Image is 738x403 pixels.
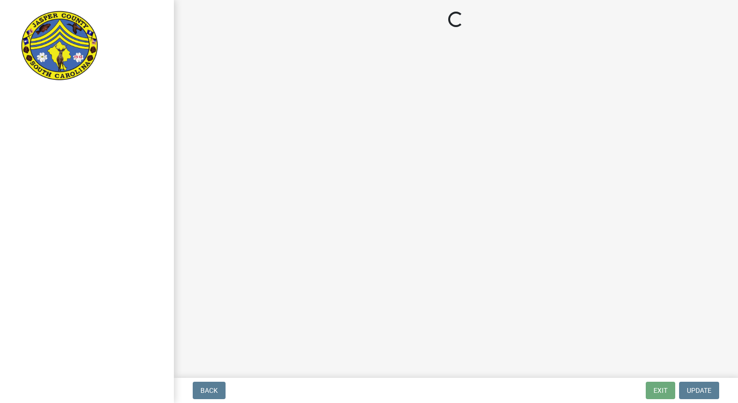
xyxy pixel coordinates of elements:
[679,382,719,399] button: Update
[193,382,226,399] button: Back
[687,387,711,394] span: Update
[19,10,100,83] img: Jasper County, South Carolina
[646,382,675,399] button: Exit
[200,387,218,394] span: Back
